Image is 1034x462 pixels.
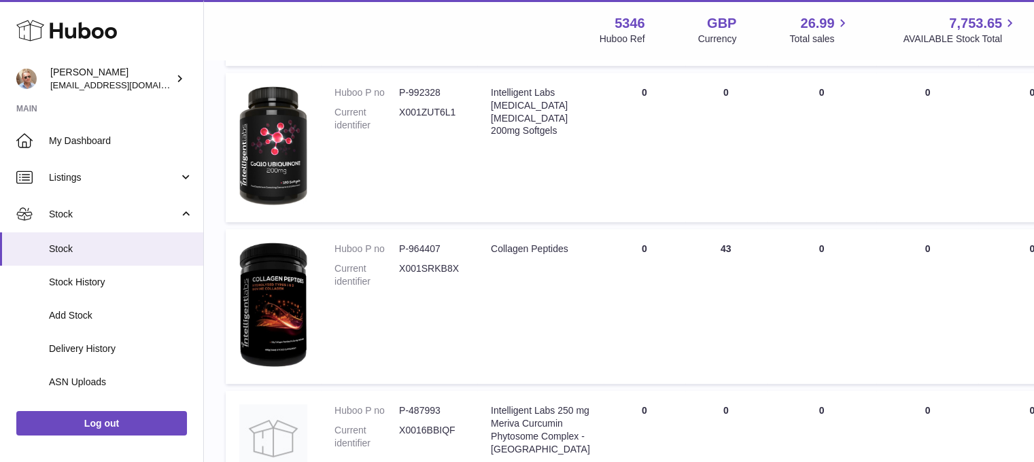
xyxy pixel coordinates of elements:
span: Stock [49,208,179,221]
td: 0 [876,229,978,384]
td: 43 [685,229,767,384]
span: Stock History [49,276,193,289]
div: [PERSON_NAME] [50,66,173,92]
img: support@radoneltd.co.uk [16,69,37,89]
div: Intelligent Labs [MEDICAL_DATA] [MEDICAL_DATA] 200mg Softgels [491,86,590,138]
div: Currency [698,33,737,46]
dt: Huboo P no [334,86,399,99]
span: 7,753.65 [949,14,1002,33]
a: Log out [16,411,187,436]
dd: P-992328 [399,86,464,99]
dt: Huboo P no [334,404,399,417]
span: Delivery History [49,342,193,355]
div: Collagen Peptides [491,243,590,255]
div: Intelligent Labs 250 mg Meriva Curcumin Phytosome Complex - [GEOGRAPHIC_DATA] [491,404,590,456]
dd: X001ZUT6L1 [399,106,464,132]
div: Huboo Ref [600,33,645,46]
dd: P-964407 [399,243,464,255]
span: AVAILABLE Stock Total [903,33,1018,46]
a: 7,753.65 AVAILABLE Stock Total [903,14,1018,46]
dt: Current identifier [334,106,399,132]
img: product image [239,243,307,367]
dt: Current identifier [334,424,399,450]
span: 26.99 [800,14,834,33]
a: 26.99 Total sales [789,14,850,46]
span: Total sales [789,33,850,46]
td: 0 [604,73,685,223]
span: Listings [49,171,179,184]
dd: P-487993 [399,404,464,417]
dt: Huboo P no [334,243,399,255]
td: 0 [685,73,767,223]
strong: 5346 [615,14,645,33]
span: Stock [49,243,193,255]
span: Add Stock [49,309,193,322]
td: 0 [604,229,685,384]
td: 0 [767,73,877,223]
span: [EMAIL_ADDRESS][DOMAIN_NAME] [50,79,200,90]
td: 0 [876,73,978,223]
dt: Current identifier [334,262,399,288]
dd: X0016BBIQF [399,424,464,450]
span: My Dashboard [49,135,193,147]
span: ASN Uploads [49,376,193,389]
strong: GBP [707,14,736,33]
td: 0 [767,229,877,384]
dd: X001SRKB8X [399,262,464,288]
img: product image [239,86,307,206]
